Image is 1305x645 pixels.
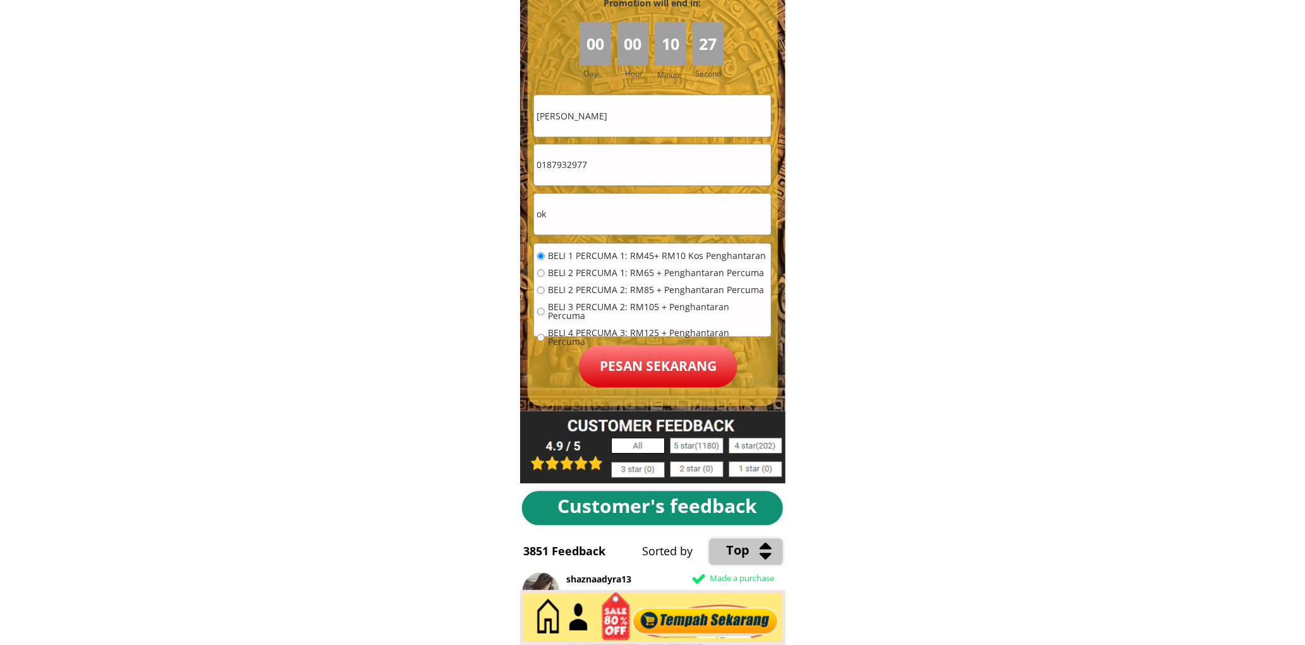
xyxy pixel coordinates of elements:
[524,543,624,561] div: 3851 Feedback
[643,543,939,561] div: Sorted by
[534,145,771,186] input: Telefon
[727,541,841,561] div: Top
[548,329,768,347] span: BELI 4 PERCUMA 3: RM125 + Penghantaran Percuma
[625,68,652,80] h3: Hour
[696,68,727,80] h3: Second
[534,194,771,235] input: Alamat
[557,491,767,522] div: Customer's feedback
[548,286,768,295] span: BELI 2 PERCUMA 2: RM85 + Penghantaran Percuma
[584,68,616,80] h3: Day
[534,95,771,136] input: Nama
[548,252,768,261] span: BELI 1 PERCUMA 1: RM45+ RM10 Kos Penghantaran
[548,269,768,278] span: BELI 2 PERCUMA 1: RM65 + Penghantaran Percuma
[657,69,685,81] h3: Minute
[710,572,845,586] div: Made a purchase
[566,573,863,587] div: shaznaadyra13
[579,346,737,388] p: Pesan sekarang
[548,303,768,321] span: BELI 3 PERCUMA 2: RM105 + Penghantaran Percuma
